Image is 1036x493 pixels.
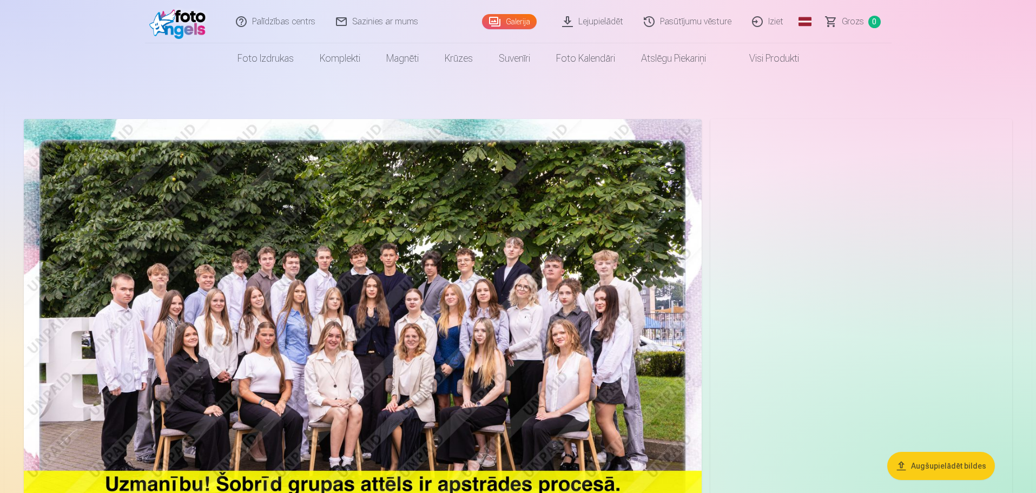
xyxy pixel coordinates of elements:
a: Foto kalendāri [543,43,628,74]
a: Foto izdrukas [225,43,307,74]
a: Atslēgu piekariņi [628,43,719,74]
img: /fa1 [149,4,212,39]
span: Grozs [842,15,864,28]
a: Magnēti [373,43,432,74]
a: Suvenīri [486,43,543,74]
a: Galerija [482,14,537,29]
a: Komplekti [307,43,373,74]
span: 0 [868,16,881,28]
button: Augšupielādēt bildes [887,452,995,480]
a: Krūzes [432,43,486,74]
a: Visi produkti [719,43,812,74]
